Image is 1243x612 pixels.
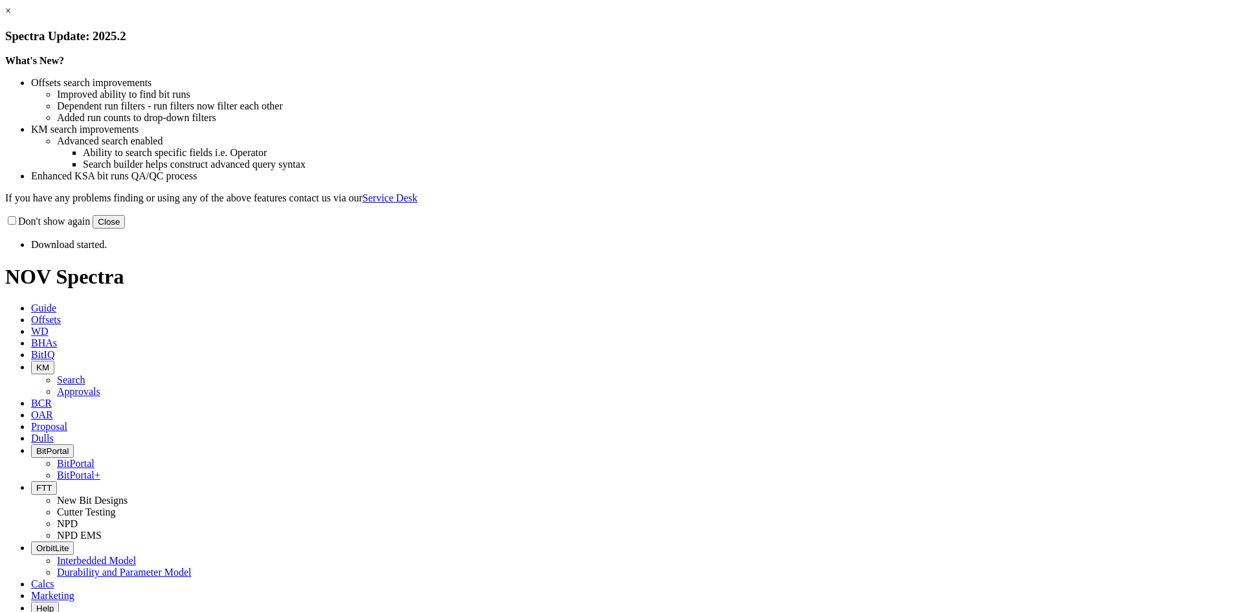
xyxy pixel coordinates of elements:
[57,135,1238,147] li: Advanced search enabled
[93,215,125,229] button: Close
[5,265,1238,289] h1: NOV Spectra
[31,337,57,348] span: BHAs
[36,543,69,553] span: OrbitLite
[57,374,85,385] a: Search
[5,5,11,16] a: ×
[31,409,53,420] span: OAR
[31,421,67,432] span: Proposal
[363,192,418,203] a: Service Desk
[31,124,1238,135] li: KM search improvements
[31,326,49,337] span: WD
[31,578,54,589] span: Calcs
[5,216,90,227] label: Don't show again
[36,446,69,456] span: BitPortal
[57,495,128,506] a: New Bit Designs
[5,29,1238,43] h3: Spectra Update: 2025.2
[57,530,102,541] a: NPD EMS
[57,555,136,566] a: Interbedded Model
[8,216,16,225] input: Don't show again
[31,170,1238,182] li: Enhanced KSA bit runs QA/QC process
[57,458,95,469] a: BitPortal
[5,55,64,66] strong: What's New?
[5,192,1238,204] p: If you have any problems finding or using any of the above features contact us via our
[36,363,49,372] span: KM
[31,433,54,444] span: Dulls
[57,506,116,517] a: Cutter Testing
[36,483,52,493] span: FTT
[31,349,54,360] span: BitIQ
[57,386,100,397] a: Approvals
[83,159,1238,170] li: Search builder helps construct advanced query syntax
[31,302,56,313] span: Guide
[57,89,1238,100] li: Improved ability to find bit runs
[31,77,1238,89] li: Offsets search improvements
[57,100,1238,112] li: Dependent run filters - run filters now filter each other
[57,470,100,481] a: BitPortal+
[57,112,1238,124] li: Added run counts to drop-down filters
[83,147,1238,159] li: Ability to search specific fields i.e. Operator
[31,590,74,601] span: Marketing
[57,518,78,529] a: NPD
[31,239,107,250] span: Download started.
[31,314,61,325] span: Offsets
[31,398,52,409] span: BCR
[57,567,192,578] a: Durability and Parameter Model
